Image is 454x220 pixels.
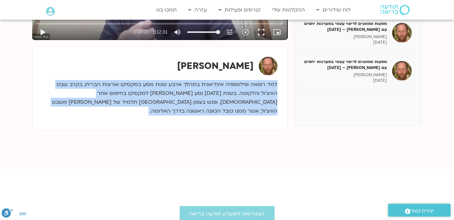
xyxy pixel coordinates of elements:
p: [DATE] [305,40,387,45]
h5: מסעות שמאנים לריפוי עצמי במערכות יחסים עם [PERSON_NAME] – [DATE] [305,59,387,71]
span: יצירת קשר [411,207,434,215]
h5: מסעות שמאנים לריפוי עצמי במערכות יחסים עם [PERSON_NAME] – [DATE] [305,21,387,33]
img: תומר פיין [259,57,278,76]
img: מסעות שמאנים לריפוי עצמי במערכות יחסים עם תומר פיין – 12/05/25 [392,23,412,43]
a: תמכו בנו [153,4,180,16]
p: [PERSON_NAME] [305,34,387,40]
img: מסעות שמאנים לריפוי עצמי במערכות יחסים עם תומר פיין – 19/05/25 [392,61,412,81]
p: [PERSON_NAME] [305,72,387,78]
img: תודעה בריאה [381,5,410,15]
a: יצירת קשר [388,204,451,217]
p: [DATE] [305,78,387,83]
p: למד רפואה ופילוסופיה אינדיאנית במהלך ארבע שנות מסע במקסיקו וארצות הברית, בקרב שבט הוויצ’ול והלקוט... [42,80,278,116]
span: הצטרפות למועדון תודעה בריאה [190,211,265,217]
a: ההקלטות שלי [269,4,308,16]
a: קורסים ופעילות [216,4,264,16]
strong: [PERSON_NAME] [177,60,254,72]
a: עזרה [185,4,211,16]
a: לוח שידורים [313,4,354,16]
